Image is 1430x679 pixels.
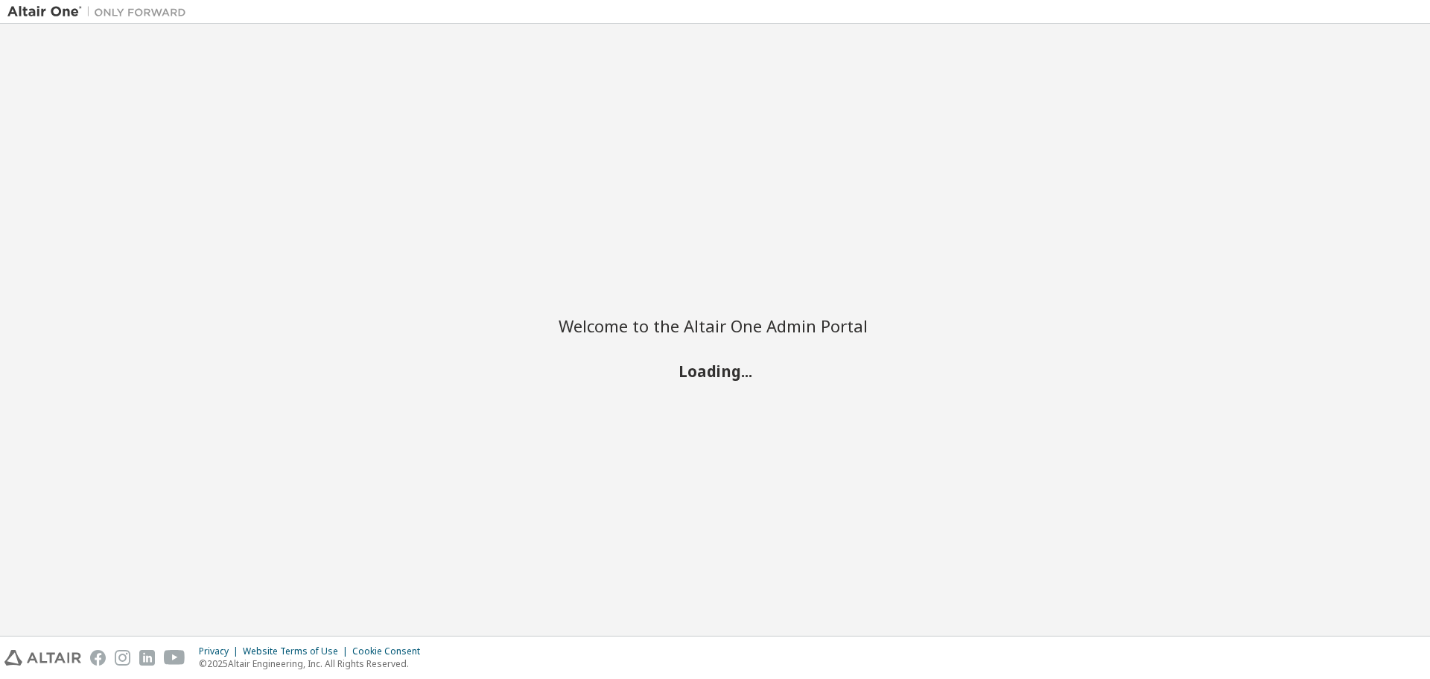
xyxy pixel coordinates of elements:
[352,645,429,657] div: Cookie Consent
[90,650,106,666] img: facebook.svg
[115,650,130,666] img: instagram.svg
[559,315,871,336] h2: Welcome to the Altair One Admin Portal
[559,361,871,380] h2: Loading...
[243,645,352,657] div: Website Terms of Use
[7,4,194,19] img: Altair One
[199,645,243,657] div: Privacy
[164,650,185,666] img: youtube.svg
[139,650,155,666] img: linkedin.svg
[199,657,429,670] p: © 2025 Altair Engineering, Inc. All Rights Reserved.
[4,650,81,666] img: altair_logo.svg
